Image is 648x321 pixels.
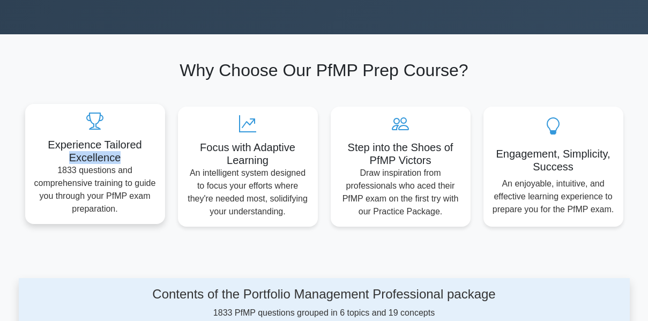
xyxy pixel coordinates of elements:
[339,167,462,218] p: Draw inspiration from professionals who aced their PfMP exam on the first try with our Practice P...
[492,177,615,216] p: An enjoyable, intuitive, and effective learning experience to prepare you for the PfMP exam.
[34,138,157,164] h5: Experience Tailored Excellence
[108,287,540,319] div: 1833 PfMP questions grouped in 6 topics and 19 concepts
[492,147,615,173] h5: Engagement, Simplicity, Success
[187,167,309,218] p: An intelligent system designed to focus your efforts where they're needed most, solidifying your ...
[34,164,157,215] p: 1833 questions and comprehensive training to guide you through your PfMP exam preparation.
[25,60,623,80] h2: Why Choose Our PfMP Prep Course?
[108,287,540,302] h4: Contents of the Portfolio Management Professional package
[187,141,309,167] h5: Focus with Adaptive Learning
[339,141,462,167] h5: Step into the Shoes of PfMP Victors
